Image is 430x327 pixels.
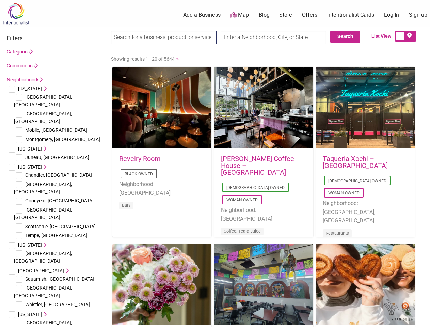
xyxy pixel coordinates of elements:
[125,172,153,176] a: Black-Owned
[14,94,72,107] span: [GEOGRAPHIC_DATA], [GEOGRAPHIC_DATA]
[302,11,317,19] a: Offers
[221,206,306,223] li: Neighborhood: [GEOGRAPHIC_DATA]
[14,207,72,220] span: [GEOGRAPHIC_DATA], [GEOGRAPHIC_DATA]
[224,229,261,234] a: Coffee, Tea & Juice
[7,63,38,68] a: Communities
[25,137,100,142] span: Montgomery, [GEOGRAPHIC_DATA]
[25,198,94,203] span: Goodyear, [GEOGRAPHIC_DATA]
[25,233,87,238] span: Tempe, [GEOGRAPHIC_DATA]
[25,127,87,133] span: Mobile, [GEOGRAPHIC_DATA]
[371,33,395,40] span: List View
[328,191,360,196] a: Woman-Owned
[18,146,42,152] span: [US_STATE]
[384,11,399,19] a: Log In
[221,155,294,176] a: [PERSON_NAME] Coffee House – [GEOGRAPHIC_DATA]
[279,11,292,19] a: Store
[7,77,43,82] a: Neighborhoods
[327,11,374,19] a: Intentionalist Cards
[323,155,388,170] a: Taqueria Xochi – [GEOGRAPHIC_DATA]
[111,31,217,44] input: Search for a business, product, or service
[111,56,175,62] span: Showing results 1 - 20 of 5644
[14,251,72,264] span: [GEOGRAPHIC_DATA], [GEOGRAPHIC_DATA]
[7,35,104,42] h3: Filters
[183,11,221,19] a: Add a Business
[226,185,285,190] a: [DEMOGRAPHIC_DATA]-Owned
[226,198,258,202] a: Woman-Owned
[25,172,92,178] span: Chandler, [GEOGRAPHIC_DATA]
[25,155,89,160] span: Juneau, [GEOGRAPHIC_DATA]
[122,203,131,208] a: Bars
[18,312,42,317] span: [US_STATE]
[119,180,205,197] li: Neighborhood: [GEOGRAPHIC_DATA]
[176,55,179,62] a: »
[25,276,94,282] span: Squamish, [GEOGRAPHIC_DATA]
[328,178,386,183] a: [DEMOGRAPHIC_DATA]-Owned
[330,31,360,43] button: Search
[323,199,408,225] li: Neighborhood: [GEOGRAPHIC_DATA], [GEOGRAPHIC_DATA]
[14,182,72,194] span: [GEOGRAPHIC_DATA], [GEOGRAPHIC_DATA]
[18,268,64,274] span: [GEOGRAPHIC_DATA]
[119,155,161,163] a: Revelry Room
[325,231,349,236] a: Restaurants
[230,11,249,19] a: Map
[25,302,90,307] span: Whistler, [GEOGRAPHIC_DATA]
[14,111,72,124] span: [GEOGRAPHIC_DATA], [GEOGRAPHIC_DATA]
[259,11,270,19] a: Blog
[409,11,427,19] a: Sign up
[18,242,42,248] span: [US_STATE]
[14,285,72,298] span: [GEOGRAPHIC_DATA], [GEOGRAPHIC_DATA]
[221,31,326,44] input: Enter a Neighborhood, City, or State
[18,86,42,91] span: [US_STATE]
[25,224,96,229] span: Scottsdale, [GEOGRAPHIC_DATA]
[7,49,33,54] a: Categories
[18,164,42,170] span: [US_STATE]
